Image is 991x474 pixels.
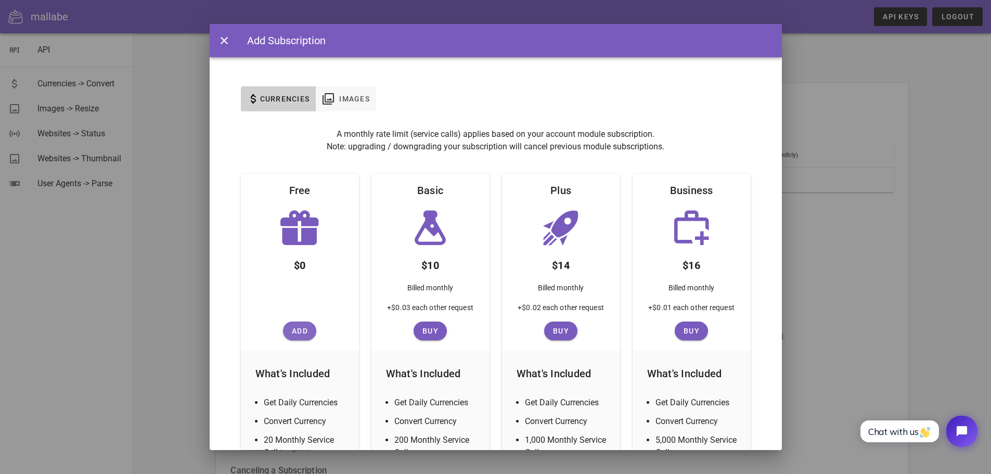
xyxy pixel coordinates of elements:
[247,357,353,390] div: What's Included
[414,322,447,340] button: Buy
[286,249,314,278] div: $0
[655,396,740,409] li: Get Daily Currencies
[241,128,751,153] p: A monthly rate limit (service calls) applies based on your account module subscription. Note: upg...
[660,278,723,302] div: Billed monthly
[283,322,316,340] button: Add
[237,33,326,48] div: Add Subscription
[339,95,370,103] span: Images
[264,396,349,409] li: Get Daily Currencies
[287,327,312,335] span: Add
[640,302,743,322] div: +$0.01 each other request
[241,86,316,111] button: Currencies
[525,415,610,428] li: Convert Currency
[394,396,479,409] li: Get Daily Currencies
[675,322,708,340] button: Buy
[662,174,722,207] div: Business
[316,86,376,111] button: Images
[674,249,709,278] div: $16
[378,357,483,390] div: What's Included
[260,95,310,103] span: Currencies
[379,302,482,322] div: +$0.03 each other request
[399,278,461,302] div: Billed monthly
[530,278,592,302] div: Billed monthly
[508,357,614,390] div: What's Included
[394,434,479,459] li: 200 Monthly Service Calls
[418,327,443,335] span: Buy
[525,434,610,459] li: 1,000 Monthly Service Calls
[525,396,610,409] li: Get Daily Currencies
[679,327,704,335] span: Buy
[639,357,744,390] div: What's Included
[413,249,447,278] div: $10
[264,434,349,459] li: 20 Monthly Service Calls
[509,302,612,322] div: +$0.02 each other request
[548,327,573,335] span: Buy
[544,322,577,340] button: Buy
[281,174,319,207] div: Free
[655,434,740,459] li: 5,000 Monthly Service Calls
[394,415,479,428] li: Convert Currency
[849,407,986,456] iframe: Tidio Chat
[655,415,740,428] li: Convert Currency
[409,174,452,207] div: Basic
[264,415,349,428] li: Convert Currency
[544,249,578,278] div: $14
[542,174,580,207] div: Plus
